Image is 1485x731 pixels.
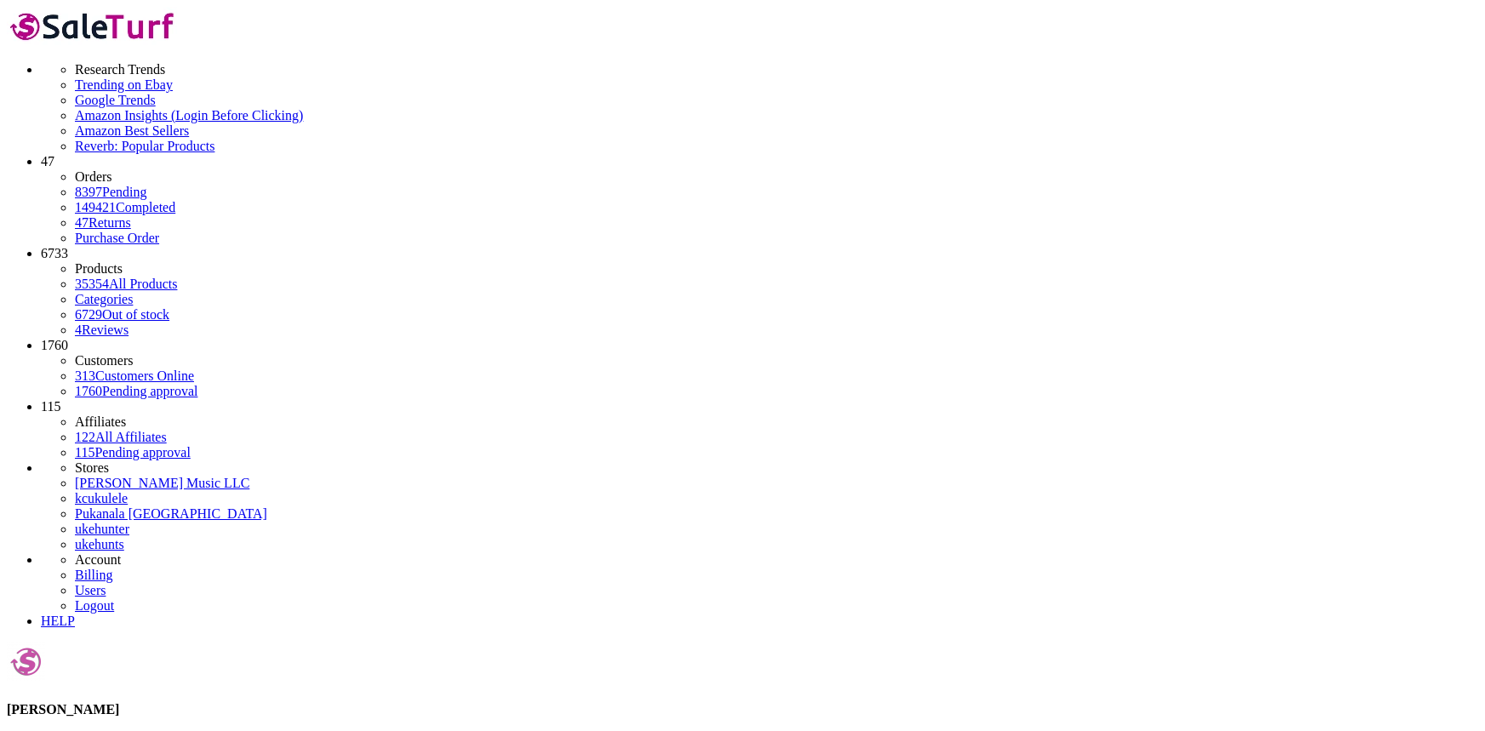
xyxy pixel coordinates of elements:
span: 35354 [75,277,109,291]
a: Reverb: Popular Products [75,139,1478,154]
a: Users [75,583,106,597]
span: 6733 [41,246,68,260]
a: [PERSON_NAME] Music LLC [75,476,249,490]
a: Amazon Best Sellers [75,123,1478,139]
a: 47Returns [75,215,131,230]
a: 8397Pending [75,185,1478,200]
img: Amber Helgren [7,642,45,681]
a: Categories [75,292,133,306]
a: Logout [75,598,114,613]
a: kcukulele [75,491,128,505]
a: 115Pending approval [75,445,191,460]
a: Trending on Ebay [75,77,1478,93]
a: Google Trends [75,93,1478,108]
li: Affiliates [75,414,1478,430]
a: HELP [41,614,75,628]
a: Billing [75,568,112,582]
h4: [PERSON_NAME] [7,702,1478,717]
a: 149421Completed [75,200,175,214]
a: 35354All Products [75,277,177,291]
li: Orders [75,169,1478,185]
span: 149421 [75,200,116,214]
a: ukehunter [75,522,129,536]
a: 313Customers Online [75,368,194,383]
img: SaleTurf [7,7,180,45]
a: Purchase Order [75,231,159,245]
span: 122 [75,430,95,444]
span: 115 [41,399,60,414]
li: Research Trends [75,62,1478,77]
li: Customers [75,353,1478,368]
span: 47 [41,154,54,168]
span: 6729 [75,307,102,322]
span: 115 [75,445,94,460]
span: 1760 [41,338,68,352]
a: ukehunts [75,537,124,551]
a: Pukanala [GEOGRAPHIC_DATA] [75,506,267,521]
a: 6729Out of stock [75,307,169,322]
span: 1760 [75,384,102,398]
a: Amazon Insights (Login Before Clicking) [75,108,1478,123]
a: 1760Pending approval [75,384,197,398]
span: 8397 [75,185,102,199]
span: 4 [75,323,82,337]
a: 122All Affiliates [75,430,167,444]
span: 47 [75,215,89,230]
li: Stores [75,460,1478,476]
li: Products [75,261,1478,277]
span: 313 [75,368,95,383]
a: 4Reviews [75,323,129,337]
li: Account [75,552,1478,568]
